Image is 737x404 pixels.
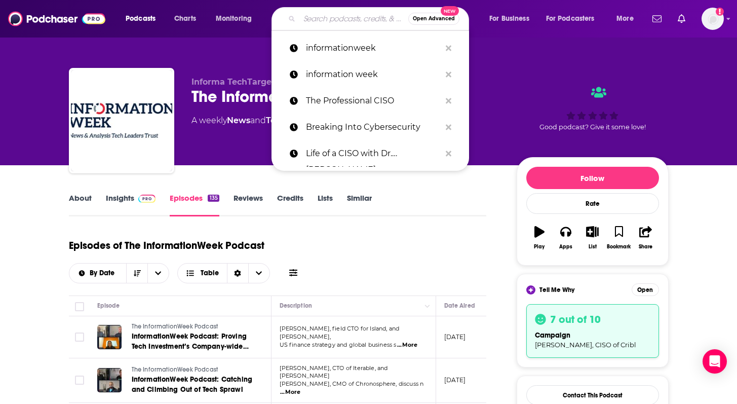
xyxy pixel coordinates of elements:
a: Show notifications dropdown [648,10,666,27]
a: InsightsPodchaser Pro [106,193,156,216]
span: US finance strategy and global business s [280,341,397,348]
a: The InformationWeek Podcast [132,322,253,332]
a: Life of a CISO with Dr. [PERSON_NAME] [271,140,469,167]
div: Rate [526,193,659,214]
span: Podcasts [126,12,156,26]
a: Reviews [234,193,263,216]
span: Toggle select row [75,333,84,342]
button: Column Actions [421,300,434,312]
span: Monitoring [216,12,252,26]
span: [PERSON_NAME], CMO of Chronosphere, discuss n [280,380,424,387]
button: Share [632,219,658,256]
span: InformationWeek Podcast: Proving Tech Investment’s Company-wide Value [132,332,249,361]
button: Play [526,219,553,256]
div: Episode [97,300,120,312]
img: User Profile [702,8,724,30]
img: Podchaser - Follow, Share and Rate Podcasts [8,9,105,28]
div: 135 [208,195,219,202]
button: open menu [69,270,127,277]
button: Show profile menu [702,8,724,30]
a: News [227,116,250,125]
div: Bookmark [607,244,631,250]
div: Good podcast? Give it some love! [517,77,669,140]
a: Similar [347,193,372,216]
a: Show notifications dropdown [674,10,689,27]
span: campaign [535,331,570,340]
a: InformationWeek Podcast: Proving Tech Investment’s Company-wide Value [132,332,253,352]
span: More [616,12,634,26]
span: [PERSON_NAME], CISO of Cribl [535,341,636,349]
p: informationweek [306,35,441,61]
span: Informa TechTarget [191,77,275,87]
a: Credits [277,193,303,216]
a: The InformationWeek Podcast [132,365,253,375]
span: By Date [90,270,118,277]
a: informationweek [271,35,469,61]
p: Life of a CISO with Dr. Eric Cole [306,140,441,167]
span: and [250,116,266,125]
span: New [441,6,459,16]
span: Table [201,270,219,277]
div: Sort Direction [227,264,248,283]
button: open menu [539,11,609,27]
p: [DATE] [444,333,466,341]
button: open menu [482,11,542,27]
span: ...More [397,341,417,349]
a: information week [271,61,469,88]
span: Good podcast? Give it some love! [539,123,646,131]
span: Logged in as biancagorospe [702,8,724,30]
button: List [579,219,605,256]
div: List [589,244,597,250]
div: Apps [559,244,572,250]
img: Podchaser Pro [138,195,156,203]
div: Play [534,244,545,250]
button: open menu [147,264,169,283]
button: open menu [209,11,265,27]
button: Follow [526,167,659,189]
div: Date Aired [444,300,475,312]
button: Open [632,283,659,296]
button: Apps [553,219,579,256]
span: [PERSON_NAME], field CTO for Island, and [PERSON_NAME], [280,325,400,340]
h2: Choose List sort [69,263,170,283]
button: open menu [119,11,169,27]
button: Choose View [177,263,270,283]
div: Description [280,300,312,312]
svg: Add a profile image [716,8,724,16]
a: The Professional CISO [271,88,469,114]
div: Search podcasts, credits, & more... [281,7,479,30]
img: tell me why sparkle [528,287,534,293]
input: Search podcasts, credits, & more... [299,11,408,27]
span: InformationWeek Podcast: Catching and Climbing Out of Tech Sprawl [132,375,253,394]
a: About [69,193,92,216]
p: [DATE] [444,376,466,384]
h1: Episodes of The InformationWeek Podcast [69,239,264,252]
img: The InformationWeek Podcast [71,70,172,171]
span: The InformationWeek Podcast [132,366,218,373]
button: Bookmark [606,219,632,256]
a: Charts [168,11,202,27]
button: Open AdvancedNew [408,13,459,25]
span: The InformationWeek Podcast [132,323,218,330]
span: Toggle select row [75,376,84,385]
span: Tell Me Why [539,286,574,294]
a: InformationWeek Podcast: Catching and Climbing Out of Tech Sprawl [132,375,253,395]
span: ...More [280,388,300,396]
div: Open Intercom Messenger [703,349,727,374]
a: Breaking Into Cybersecurity [271,114,469,140]
div: A weekly podcast [191,115,343,127]
p: Breaking Into Cybersecurity [306,114,441,140]
span: For Business [489,12,529,26]
a: Tech News [266,116,311,125]
span: Open Advanced [413,16,455,21]
span: [PERSON_NAME], CTO of Iterable, and [PERSON_NAME] [280,364,388,380]
a: Episodes135 [170,193,219,216]
span: For Podcasters [546,12,595,26]
p: information week [306,61,441,88]
a: Lists [318,193,333,216]
h3: 7 out of 10 [550,313,601,326]
p: The Professional CISO [306,88,441,114]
